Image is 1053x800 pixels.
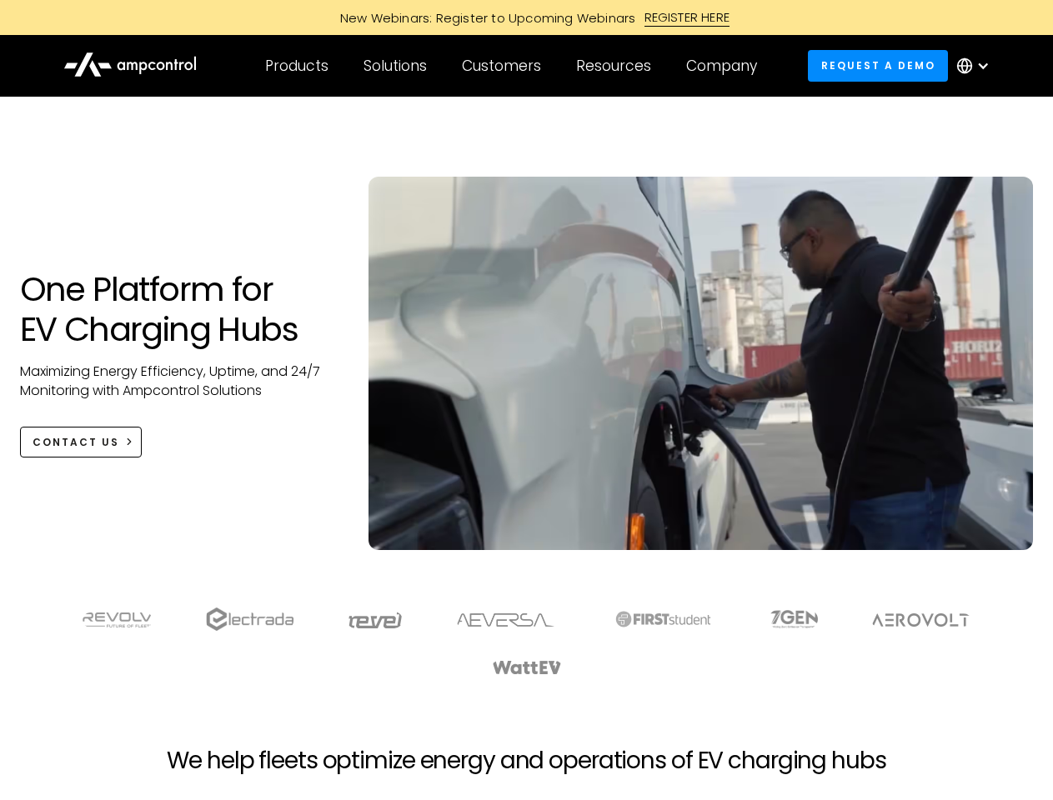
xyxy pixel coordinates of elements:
[462,57,541,75] div: Customers
[20,427,143,457] a: CONTACT US
[323,9,644,27] div: New Webinars: Register to Upcoming Webinars
[644,8,730,27] div: REGISTER HERE
[871,613,970,627] img: Aerovolt Logo
[492,661,562,674] img: WattEV logo
[20,362,336,400] p: Maximizing Energy Efficiency, Uptime, and 24/7 Monitoring with Ampcontrol Solutions
[364,57,427,75] div: Solutions
[808,50,948,81] a: Request a demo
[576,57,651,75] div: Resources
[33,435,119,450] div: CONTACT US
[20,269,336,349] h1: One Platform for EV Charging Hubs
[167,747,885,775] h2: We help fleets optimize energy and operations of EV charging hubs
[206,607,293,631] img: electrada logo
[152,8,902,27] a: New Webinars: Register to Upcoming WebinarsREGISTER HERE
[265,57,328,75] div: Products
[686,57,757,75] div: Company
